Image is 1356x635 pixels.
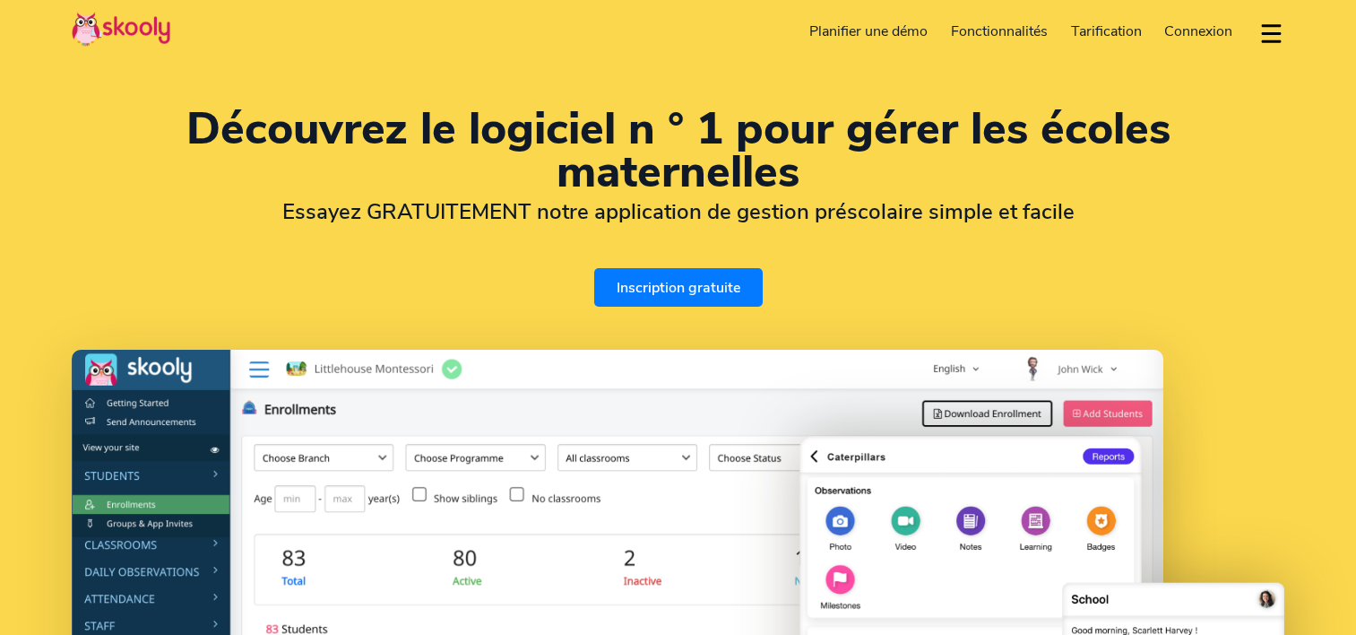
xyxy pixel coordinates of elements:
[72,198,1284,225] h2: Essayez GRATUITEMENT notre application de gestion préscolaire simple et facile
[1258,13,1284,54] button: dropdown menu
[1164,22,1232,41] span: Connexion
[1071,22,1142,41] span: Tarification
[1153,17,1244,46] a: Connexion
[72,12,170,47] img: Skooly
[72,108,1284,194] h1: Découvrez le logiciel n ° 1 pour gérer les écoles maternelles
[594,268,763,307] a: Inscription gratuite
[939,17,1059,46] a: Fonctionnalités
[799,17,940,46] a: Planifier une démo
[1059,17,1153,46] a: Tarification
